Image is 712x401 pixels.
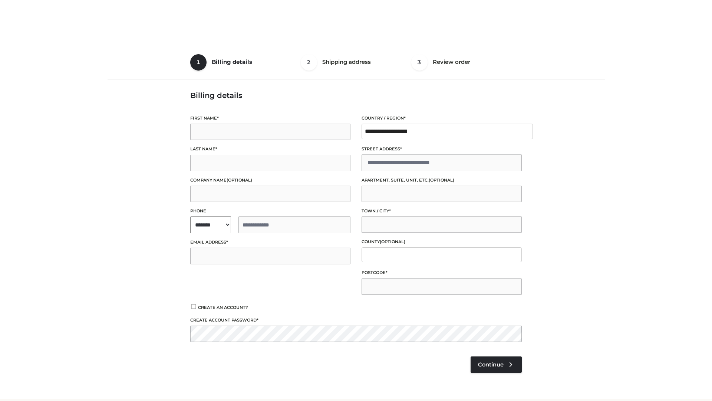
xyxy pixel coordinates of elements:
label: Country / Region [362,115,522,122]
span: (optional) [380,239,405,244]
span: 2 [301,54,317,71]
span: 1 [190,54,207,71]
label: Last name [190,146,350,153]
label: County [362,238,522,245]
label: Postcode [362,269,522,276]
span: (optional) [227,177,252,183]
h3: Billing details [190,91,522,100]
span: Review order [433,58,470,65]
span: Create an account? [198,305,248,310]
label: First name [190,115,350,122]
span: Continue [478,361,504,368]
input: Create an account? [190,304,197,309]
a: Continue [471,356,522,373]
label: Company name [190,177,350,184]
span: 3 [411,54,428,71]
label: Apartment, suite, unit, etc. [362,177,522,184]
label: Email address [190,239,350,246]
label: Phone [190,208,350,215]
span: (optional) [429,177,454,183]
span: Shipping address [322,58,371,65]
span: Billing details [212,58,252,65]
label: Create account password [190,317,522,324]
label: Town / City [362,208,522,215]
label: Street address [362,146,522,153]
